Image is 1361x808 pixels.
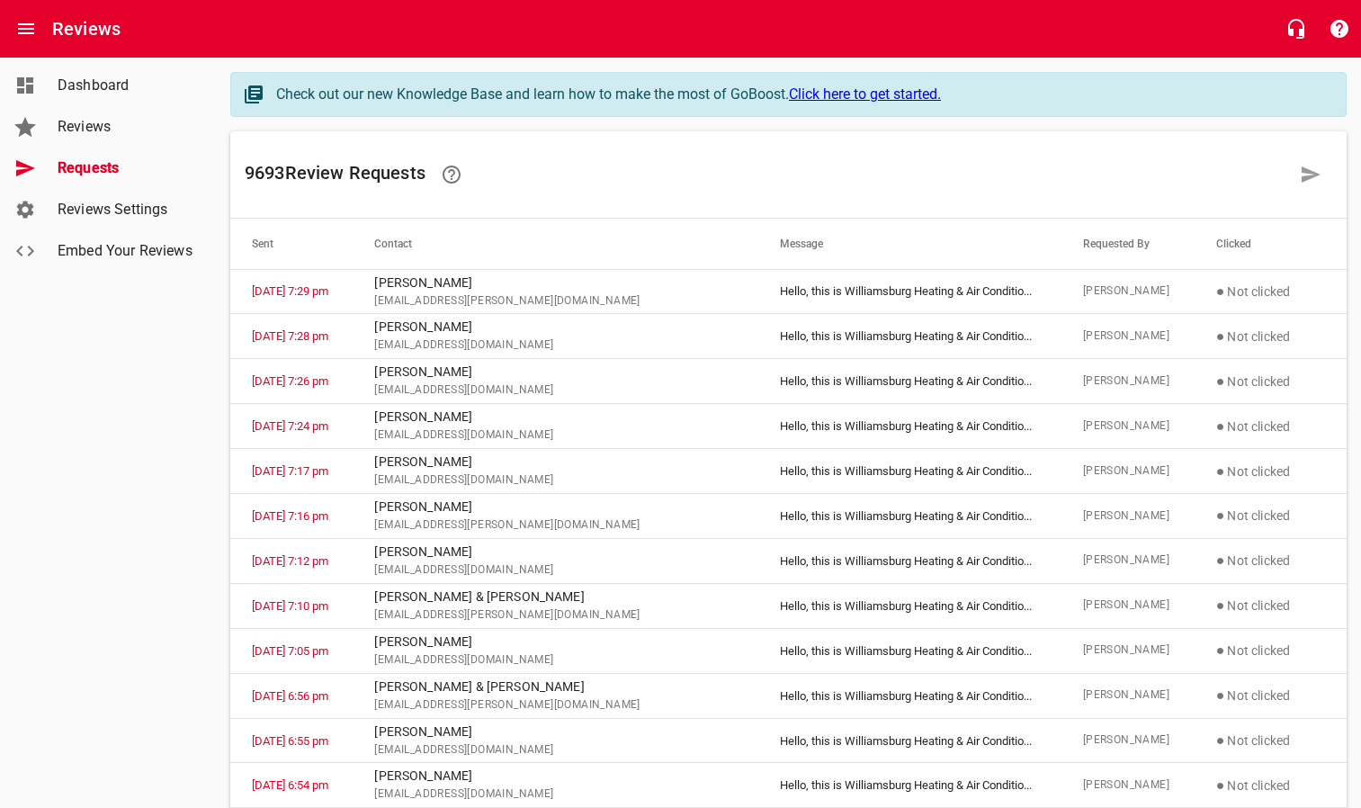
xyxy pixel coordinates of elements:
[1216,552,1225,569] span: ●
[252,734,328,748] a: [DATE] 6:55 pm
[353,219,758,269] th: Contact
[374,651,737,669] span: [EMAIL_ADDRESS][DOMAIN_NAME]
[252,419,328,433] a: [DATE] 7:24 pm
[374,453,737,471] p: [PERSON_NAME]
[252,464,328,478] a: [DATE] 7:17 pm
[789,85,941,103] a: Click here to get started.
[374,678,737,696] p: [PERSON_NAME] & [PERSON_NAME]
[58,116,194,138] span: Reviews
[1083,552,1173,570] span: [PERSON_NAME]
[252,644,328,658] a: [DATE] 7:05 pm
[58,199,194,220] span: Reviews Settings
[374,498,737,516] p: [PERSON_NAME]
[1289,153,1332,196] a: Request a review
[1216,462,1225,480] span: ●
[758,673,1061,718] td: Hello, this is Williamsburg Heating & Air Conditio ...
[1216,373,1225,390] span: ●
[1083,417,1173,435] span: [PERSON_NAME]
[374,274,737,292] p: [PERSON_NAME]
[758,538,1061,583] td: Hello, this is Williamsburg Heating & Air Conditio ...
[374,382,737,400] span: [EMAIL_ADDRESS][DOMAIN_NAME]
[1318,7,1361,50] button: Support Portal
[52,14,121,43] h6: Reviews
[374,786,737,804] span: [EMAIL_ADDRESS][DOMAIN_NAME]
[276,84,1328,105] div: Check out our new Knowledge Base and learn how to make the most of GoBoost.
[374,318,737,337] p: [PERSON_NAME]
[58,240,194,262] span: Embed Your Reviews
[1216,595,1325,616] p: Not clicked
[374,696,737,714] span: [EMAIL_ADDRESS][PERSON_NAME][DOMAIN_NAME]
[758,583,1061,628] td: Hello, this is Williamsburg Heating & Air Conditio ...
[252,689,328,703] a: [DATE] 6:56 pm
[1216,417,1225,435] span: ●
[1216,416,1325,437] p: Not clicked
[58,75,194,96] span: Dashboard
[374,633,737,651] p: [PERSON_NAME]
[1216,687,1225,704] span: ●
[1083,597,1173,615] span: [PERSON_NAME]
[374,543,737,561] p: [PERSON_NAME]
[1216,283,1225,300] span: ●
[374,741,737,759] span: [EMAIL_ADDRESS][DOMAIN_NAME]
[374,408,737,426] p: [PERSON_NAME]
[1083,283,1173,301] span: [PERSON_NAME]
[758,314,1061,359] td: Hello, this is Williamsburg Heating & Air Conditio ...
[58,157,194,179] span: Requests
[374,588,737,606] p: [PERSON_NAME] & [PERSON_NAME]
[758,359,1061,404] td: Hello, this is Williamsburg Heating & Air Conditio ...
[1216,550,1325,571] p: Not clicked
[374,561,737,579] span: [EMAIL_ADDRESS][DOMAIN_NAME]
[252,554,328,568] a: [DATE] 7:12 pm
[1275,7,1318,50] button: Live Chat
[374,516,737,534] span: [EMAIL_ADDRESS][PERSON_NAME][DOMAIN_NAME]
[1216,328,1225,345] span: ●
[1216,507,1225,524] span: ●
[374,426,737,444] span: [EMAIL_ADDRESS][DOMAIN_NAME]
[1216,640,1325,661] p: Not clicked
[1195,219,1347,269] th: Clicked
[1216,461,1325,482] p: Not clicked
[1216,775,1325,796] p: Not clicked
[374,723,737,741] p: [PERSON_NAME]
[1083,373,1173,391] span: [PERSON_NAME]
[758,494,1061,539] td: Hello, this is Williamsburg Heating & Air Conditio ...
[374,606,737,624] span: [EMAIL_ADDRESS][PERSON_NAME][DOMAIN_NAME]
[1061,219,1195,269] th: Requested By
[1216,326,1325,347] p: Not clicked
[430,153,473,196] a: Learn how requesting reviews can improve your online presence
[1216,732,1225,749] span: ●
[1216,685,1325,706] p: Not clicked
[252,329,328,343] a: [DATE] 7:28 pm
[374,292,737,310] span: [EMAIL_ADDRESS][PERSON_NAME][DOMAIN_NAME]
[1216,777,1225,794] span: ●
[374,337,737,355] span: [EMAIL_ADDRESS][DOMAIN_NAME]
[4,7,48,50] button: Open drawer
[1083,777,1173,795] span: [PERSON_NAME]
[252,509,328,523] a: [DATE] 7:16 pm
[758,449,1061,494] td: Hello, this is Williamsburg Heating & Air Conditio ...
[374,767,737,786] p: [PERSON_NAME]
[1083,328,1173,346] span: [PERSON_NAME]
[758,628,1061,673] td: Hello, this is Williamsburg Heating & Air Conditio ...
[758,219,1061,269] th: Message
[1083,462,1173,480] span: [PERSON_NAME]
[1216,730,1325,751] p: Not clicked
[230,219,353,269] th: Sent
[252,374,328,388] a: [DATE] 7:26 pm
[1216,642,1225,659] span: ●
[252,778,328,792] a: [DATE] 6:54 pm
[252,599,328,613] a: [DATE] 7:10 pm
[1216,597,1225,614] span: ●
[1083,732,1173,750] span: [PERSON_NAME]
[758,404,1061,449] td: Hello, this is Williamsburg Heating & Air Conditio ...
[1216,371,1325,392] p: Not clicked
[758,718,1061,763] td: Hello, this is Williamsburg Heating & Air Conditio ...
[758,269,1061,314] td: Hello, this is Williamsburg Heating & Air Conditio ...
[1083,642,1173,660] span: [PERSON_NAME]
[245,153,1289,196] h6: 9693 Review Request s
[1216,281,1325,302] p: Not clicked
[758,763,1061,808] td: Hello, this is Williamsburg Heating & Air Conditio ...
[252,284,328,298] a: [DATE] 7:29 pm
[374,471,737,489] span: [EMAIL_ADDRESS][DOMAIN_NAME]
[1083,507,1173,525] span: [PERSON_NAME]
